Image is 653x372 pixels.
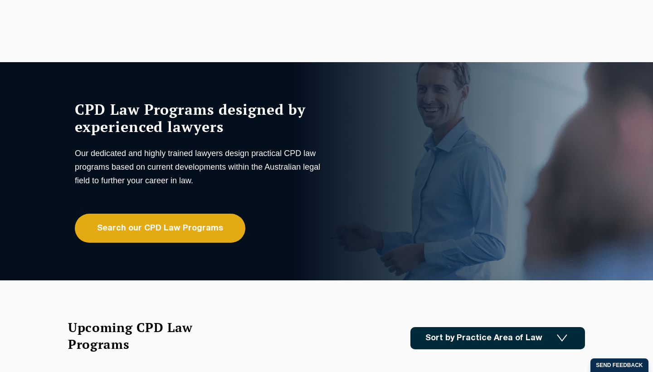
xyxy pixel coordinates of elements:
h1: CPD Law Programs designed by experienced lawyers [75,101,324,135]
img: Icon [557,334,567,342]
a: Search our CPD Law Programs [75,214,245,243]
h2: Upcoming CPD Law Programs [68,319,215,352]
p: Our dedicated and highly trained lawyers design practical CPD law programs based on current devel... [75,147,324,187]
a: Sort by Practice Area of Law [410,327,585,349]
